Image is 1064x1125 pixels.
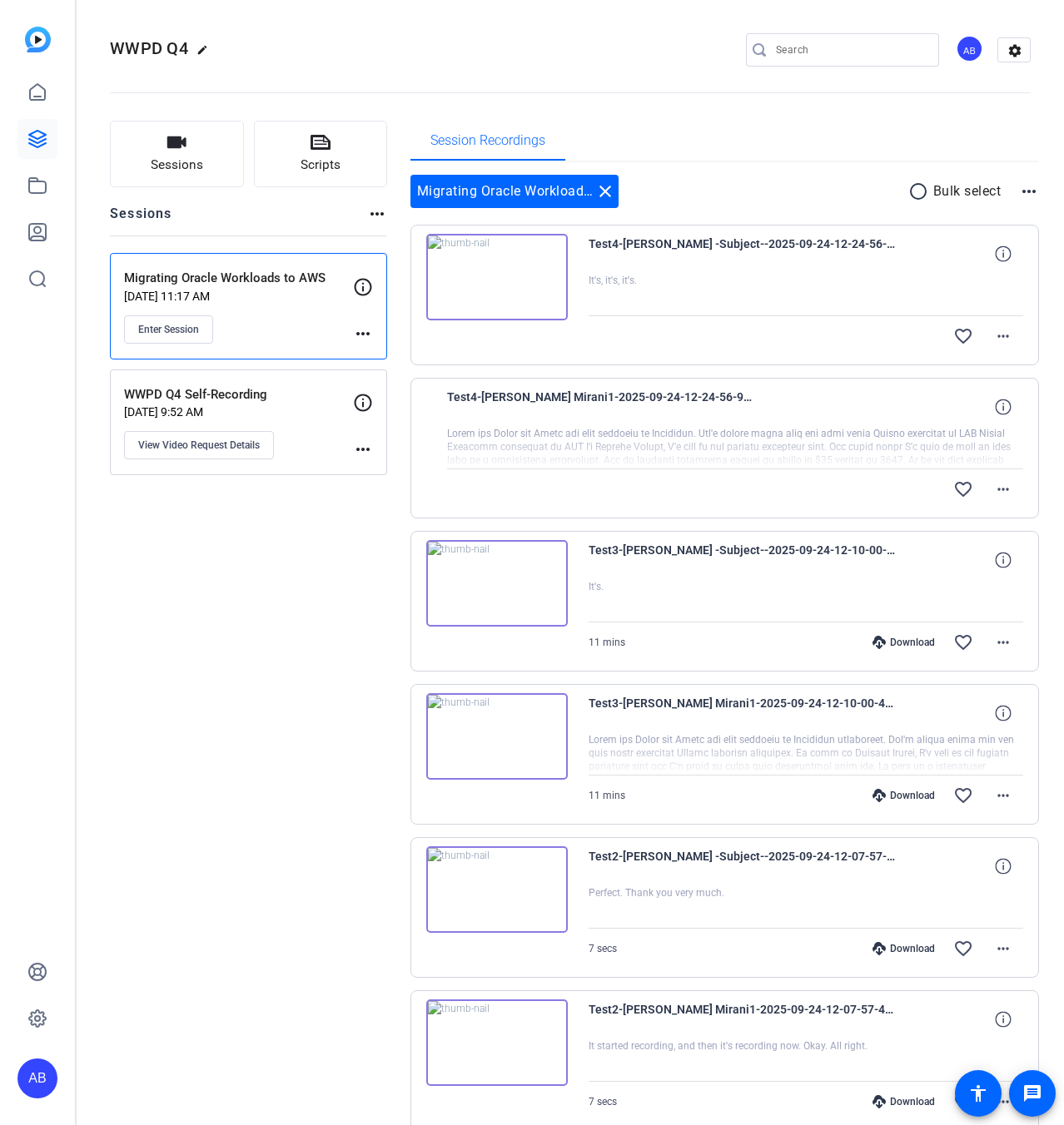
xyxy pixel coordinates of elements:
[993,786,1013,805] mat-icon: more_horiz
[426,846,568,933] img: thumb-nail
[993,326,1013,346] mat-icon: more_horiz
[953,786,973,805] mat-icon: favorite_border
[110,121,244,187] button: Sessions
[25,27,51,52] img: blue-gradient.svg
[1019,181,1039,201] mat-icon: more_horiz
[953,326,973,346] mat-icon: favorite_border
[589,540,897,580] span: Test3-[PERSON_NAME] -Subject--2025-09-24-12-10-00-438-1
[953,939,973,959] mat-icon: favorite_border
[993,1092,1013,1112] mat-icon: more_horiz
[430,134,545,147] span: Session Recordings
[196,44,216,64] mat-icon: edit
[447,387,755,427] span: Test4-[PERSON_NAME] Mirani1-2025-09-24-12-24-56-991-0
[589,234,897,274] span: Test4-[PERSON_NAME] -Subject--2025-09-24-12-24-56-991-1
[353,324,373,344] mat-icon: more_horiz
[953,479,973,499] mat-icon: favorite_border
[589,693,897,733] span: Test3-[PERSON_NAME] Mirani1-2025-09-24-12-10-00-438-0
[589,943,617,954] span: 7 secs
[124,385,353,404] p: WWPD Q4 Self-Recording
[993,939,1013,959] mat-icon: more_horiz
[864,636,943,649] div: Download
[138,439,260,452] span: View Video Request Details
[426,540,568,627] img: thumb-nail
[367,204,387,224] mat-icon: more_horiz
[908,181,933,201] mat-icon: radio_button_unchecked
[254,121,388,187] button: Scripts
[589,1096,617,1108] span: 7 secs
[953,632,973,652] mat-icon: favorite_border
[138,323,199,336] span: Enter Session
[17,1058,57,1098] div: AB
[864,942,943,955] div: Download
[1022,1083,1042,1103] mat-icon: message
[956,35,983,62] div: AB
[124,405,353,419] p: [DATE] 9:52 AM
[589,637,625,648] span: 11 mins
[776,40,926,60] input: Search
[426,999,568,1086] img: thumb-nail
[933,181,1002,201] p: Bulk select
[124,315,213,344] button: Enter Session
[353,439,373,459] mat-icon: more_horiz
[595,181,615,201] mat-icon: close
[110,204,172,235] h2: Sessions
[589,846,897,886] span: Test2-[PERSON_NAME] -Subject--2025-09-24-12-07-57-438-1
[993,479,1013,499] mat-icon: more_horiz
[864,789,943,802] div: Download
[124,290,353,303] p: [DATE] 11:17 AM
[426,693,568,780] img: thumb-nail
[124,431,274,459] button: View Video Request Details
[589,999,897,1039] span: Test2-[PERSON_NAME] Mirani1-2025-09-24-12-07-57-438-0
[426,234,568,320] img: thumb-nail
[998,38,1032,63] mat-icon: settings
[968,1083,988,1103] mat-icon: accessibility
[151,156,203,175] span: Sessions
[993,632,1013,652] mat-icon: more_horiz
[589,790,625,801] span: 11 mins
[301,156,341,175] span: Scripts
[110,38,188,58] span: WWPD Q4
[956,35,985,64] ngx-avatar: Andrew Brodbeck
[953,1092,973,1112] mat-icon: favorite_border
[410,175,619,208] div: Migrating Oracle Workloads to AWS
[124,269,353,288] p: Migrating Oracle Workloads to AWS
[864,1095,943,1108] div: Download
